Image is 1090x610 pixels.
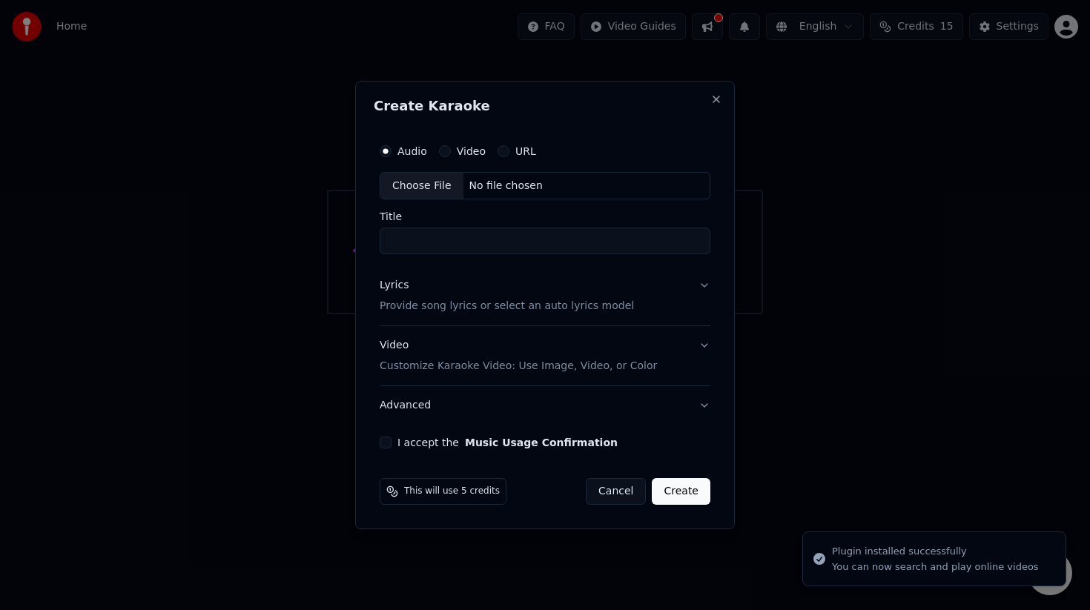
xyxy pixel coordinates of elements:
h2: Create Karaoke [374,99,716,113]
label: Video [457,146,486,156]
button: Advanced [380,386,710,425]
div: Video [380,339,657,374]
p: Customize Karaoke Video: Use Image, Video, or Color [380,359,657,374]
button: Create [652,478,710,505]
div: No file chosen [463,179,549,193]
span: This will use 5 credits [404,485,500,497]
label: I accept the [397,437,618,448]
button: VideoCustomize Karaoke Video: Use Image, Video, or Color [380,327,710,386]
label: URL [515,146,536,156]
div: Choose File [380,173,463,199]
button: Cancel [586,478,646,505]
div: Lyrics [380,279,409,294]
p: Provide song lyrics or select an auto lyrics model [380,299,634,314]
label: Title [380,212,710,222]
label: Audio [397,146,427,156]
button: LyricsProvide song lyrics or select an auto lyrics model [380,267,710,326]
button: I accept the [465,437,618,448]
